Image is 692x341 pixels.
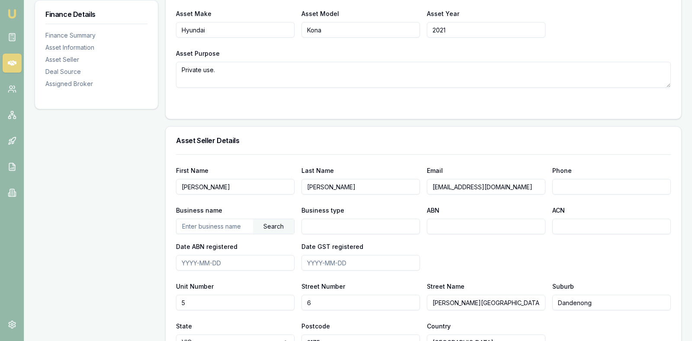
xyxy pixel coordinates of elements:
textarea: Private use. [176,62,671,88]
label: Asset Year [427,10,459,17]
div: Asset Seller [45,55,147,64]
label: Business type [301,207,344,214]
label: Date ABN registered [176,243,237,250]
label: Country [427,322,451,330]
img: emu-icon-u.png [7,9,17,19]
label: Asset Make [176,10,211,17]
h3: Asset Seller Details [176,137,671,144]
label: Suburb [552,283,574,290]
input: YYYY-MM-DD [176,255,295,271]
div: Assigned Broker [45,80,147,88]
div: Search [253,219,294,234]
label: Date GST registered [301,243,363,250]
label: Business name [176,207,222,214]
label: ACN [552,207,565,214]
label: Asset Purpose [176,50,220,57]
div: Deal Source [45,67,147,76]
label: Email [427,167,443,174]
label: Postcode [301,322,330,330]
label: Asset Model [301,10,339,17]
label: Unit Number [176,283,214,290]
div: Finance Summary [45,31,147,40]
label: Street Name [427,283,465,290]
label: Phone [552,167,572,174]
label: ABN [427,207,439,214]
input: Enter business name [176,219,253,233]
input: YYYY-MM-DD [301,255,420,271]
h3: Finance Details [45,11,147,18]
div: Asset Information [45,43,147,52]
label: First Name [176,167,208,174]
label: Last Name [301,167,334,174]
label: Street Number [301,283,345,290]
label: State [176,322,192,330]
